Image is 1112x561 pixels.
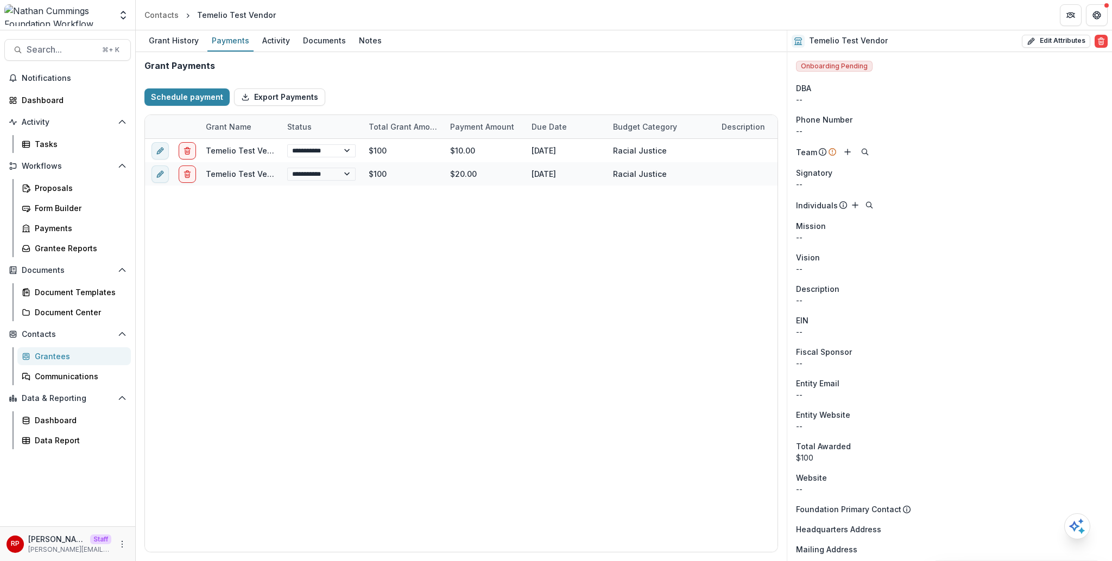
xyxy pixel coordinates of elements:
[35,202,122,214] div: Form Builder
[4,326,131,343] button: Open Contacts
[22,74,127,83] span: Notifications
[796,503,901,515] p: Foundation Primary Contact
[17,179,131,197] a: Proposals
[140,7,280,23] nav: breadcrumb
[4,91,131,109] a: Dashboard
[796,544,857,555] span: Mailing Address
[17,367,131,385] a: Communications
[4,262,131,279] button: Open Documents
[796,441,851,452] span: Total Awarded
[28,545,111,554] p: [PERSON_NAME][EMAIL_ADDRESS][DOMAIN_NAME]
[207,30,254,52] a: Payments
[17,239,131,257] a: Grantee Reports
[4,113,131,131] button: Open Activity
[796,472,827,483] span: Website
[281,121,318,132] div: Status
[281,115,362,138] div: Status
[606,121,684,132] div: Budget Category
[525,115,606,138] div: Due Date
[179,165,196,183] button: delete
[444,139,525,162] div: $10.00
[362,121,444,132] div: Total Grant Amount
[258,33,294,48] div: Activity
[35,222,122,234] div: Payments
[796,420,1103,432] div: --
[17,283,131,301] a: Document Templates
[17,219,131,237] a: Payments
[444,162,525,186] div: $20.00
[362,139,444,162] div: $100
[35,350,122,362] div: Grantees
[4,390,131,407] button: Open Data & Reporting
[116,4,131,26] button: Open entity switcher
[525,121,573,132] div: Due Date
[258,30,294,52] a: Activity
[144,61,215,71] h2: Grant Payments
[35,243,122,254] div: Grantee Reports
[796,283,839,295] span: Description
[613,168,667,180] div: Racial Justice
[525,139,606,162] div: [DATE]
[35,182,122,194] div: Proposals
[796,167,832,178] span: Signatory
[140,7,183,23] a: Contacts
[4,69,131,87] button: Notifications
[796,378,839,389] span: Entity Email
[796,295,1103,306] p: --
[1086,4,1108,26] button: Get Help
[11,540,20,547] div: Ruthwick Pathireddy
[863,199,876,212] button: Search
[796,82,811,94] span: DBA
[362,162,444,186] div: $100
[28,533,86,545] p: [PERSON_NAME]
[116,538,129,551] button: More
[151,142,169,160] button: edit
[35,415,122,426] div: Dashboard
[715,115,797,138] div: Description
[22,118,113,127] span: Activity
[199,115,281,138] div: Grant Name
[17,303,131,321] a: Document Center
[796,483,1103,495] div: --
[1095,35,1108,48] button: Delete
[796,315,808,326] p: EIN
[4,157,131,175] button: Open Workflows
[796,114,852,125] span: Phone Number
[100,44,122,56] div: ⌘ + K
[22,162,113,171] span: Workflows
[207,33,254,48] div: Payments
[35,371,122,382] div: Communications
[362,115,444,138] div: Total Grant Amount
[796,232,1103,243] p: --
[841,145,854,158] button: Add
[715,121,772,132] div: Description
[809,36,888,46] h2: Temelio Test Vendor
[17,431,131,449] a: Data Report
[1064,513,1090,539] button: Open AI Assistant
[613,145,667,156] div: Racial Justice
[525,162,606,186] div: [DATE]
[22,266,113,275] span: Documents
[299,33,350,48] div: Documents
[796,252,820,263] span: Vision
[90,534,111,544] p: Staff
[796,326,1103,337] div: --
[22,94,122,106] div: Dashboard
[144,30,203,52] a: Grant History
[796,94,1103,105] div: --
[17,199,131,217] a: Form Builder
[17,347,131,365] a: Grantees
[35,286,122,298] div: Document Templates
[4,39,131,61] button: Search...
[35,435,122,446] div: Data Report
[4,4,111,26] img: Nathan Cummings Foundation Workflow Sandbox logo
[206,146,312,155] a: Temelio Test Vendor - 2025
[858,145,871,158] button: Search
[796,146,817,158] p: Team
[17,135,131,153] a: Tasks
[22,330,113,339] span: Contacts
[197,9,276,21] div: Temelio Test Vendor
